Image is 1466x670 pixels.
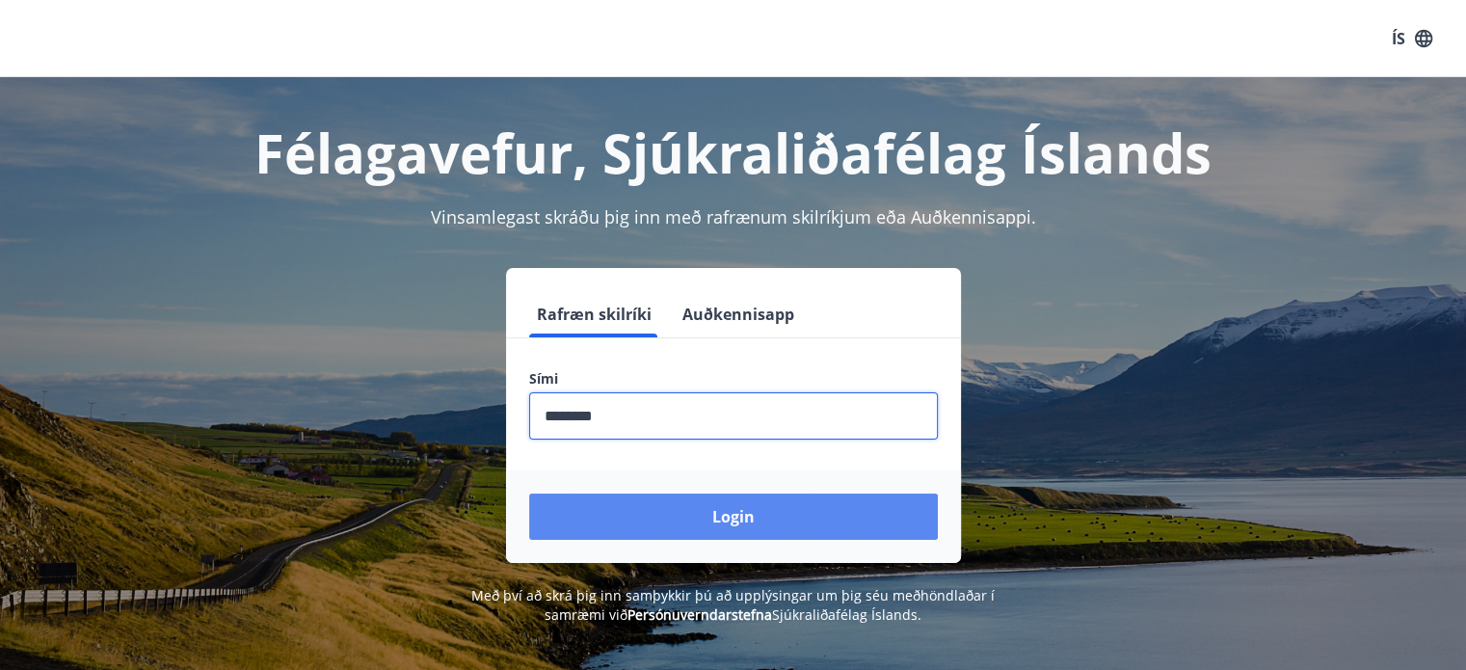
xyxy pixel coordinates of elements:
h1: Félagavefur, Sjúkraliðafélag Íslands [63,116,1404,189]
span: Með því að skrá þig inn samþykkir þú að upplýsingar um þig séu meðhöndlaðar í samræmi við Sjúkral... [471,586,995,624]
button: Rafræn skilríki [529,291,659,337]
button: ÍS [1381,21,1443,56]
a: Persónuverndarstefna [627,605,772,624]
button: Auðkennisapp [675,291,802,337]
button: Login [529,494,938,540]
span: Vinsamlegast skráðu þig inn með rafrænum skilríkjum eða Auðkennisappi. [431,205,1036,228]
label: Sími [529,369,938,389]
